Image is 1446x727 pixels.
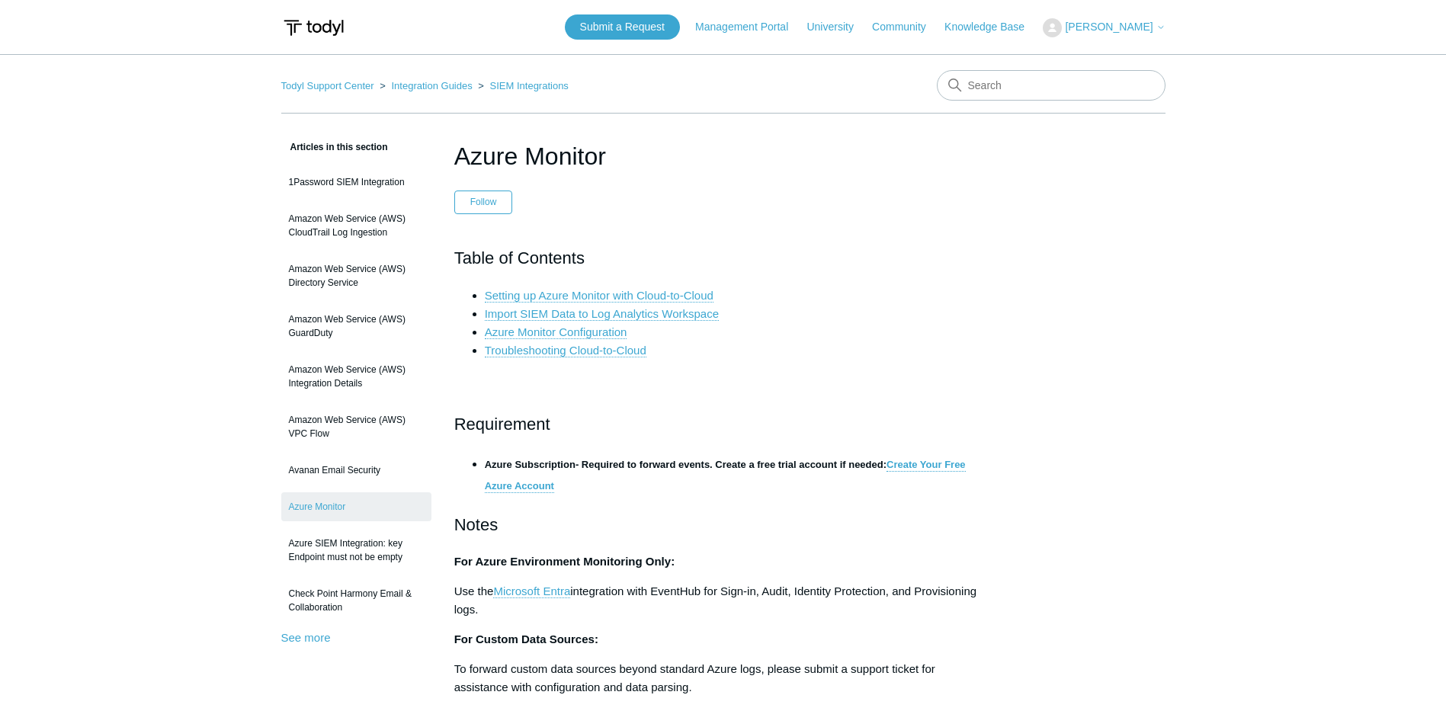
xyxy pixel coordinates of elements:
a: Knowledge Base [944,19,1040,35]
a: Amazon Web Service (AWS) GuardDuty [281,305,431,347]
a: SIEM Integrations [490,80,569,91]
a: Amazon Web Service (AWS) Directory Service [281,255,431,297]
a: 1Password SIEM Integration [281,168,431,197]
li: SIEM Integrations [475,80,569,91]
a: University [806,19,868,35]
a: Amazon Web Service (AWS) Integration Details [281,355,431,398]
a: See more [281,631,331,644]
input: Search [937,70,1165,101]
p: Use the integration with EventHub for Sign-in, Audit, Identity Protection, and Provisioning logs. [454,582,992,619]
img: Todyl Support Center Help Center home page [281,14,346,42]
span: [PERSON_NAME] [1065,21,1153,33]
p: To forward custom data sources beyond standard Azure logs, please submit a support ticket for ass... [454,660,992,697]
a: Integration Guides [391,80,472,91]
strong: Azure Subscription [485,459,576,470]
a: Setting up Azure Monitor with Cloud-to-Cloud [485,289,713,303]
a: Amazon Web Service (AWS) VPC Flow [281,405,431,448]
span: Articles in this section [281,142,388,152]
a: Troubleshooting Cloud-to-Cloud [485,344,646,357]
a: Avanan Email Security [281,456,431,485]
h1: Azure Monitor [454,138,992,175]
a: Import SIEM Data to Log Analytics Workspace [485,307,719,321]
button: Follow Article [454,191,513,213]
a: Azure Monitor [281,492,431,521]
li: Integration Guides [377,80,475,91]
a: Azure SIEM Integration: key Endpoint must not be empty [281,529,431,572]
h2: Table of Contents [454,245,992,271]
li: Todyl Support Center [281,80,377,91]
h2: Requirement [454,411,992,437]
strong: For Azure Environment Monitoring Only: [454,555,675,568]
a: Submit a Request [565,14,680,40]
a: Todyl Support Center [281,80,374,91]
a: Azure Monitor Configuration [485,325,627,339]
a: Community [872,19,941,35]
button: [PERSON_NAME] [1043,18,1165,37]
a: Microsoft Entra [493,584,570,598]
a: Amazon Web Service (AWS) CloudTrail Log Ingestion [281,204,431,247]
a: Management Portal [695,19,803,35]
strong: For Custom Data Sources: [454,633,598,645]
span: - Required to forward events. Create a free trial account if needed: [485,459,887,470]
a: Check Point Harmony Email & Collaboration [281,579,431,622]
h2: Notes [454,511,992,538]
